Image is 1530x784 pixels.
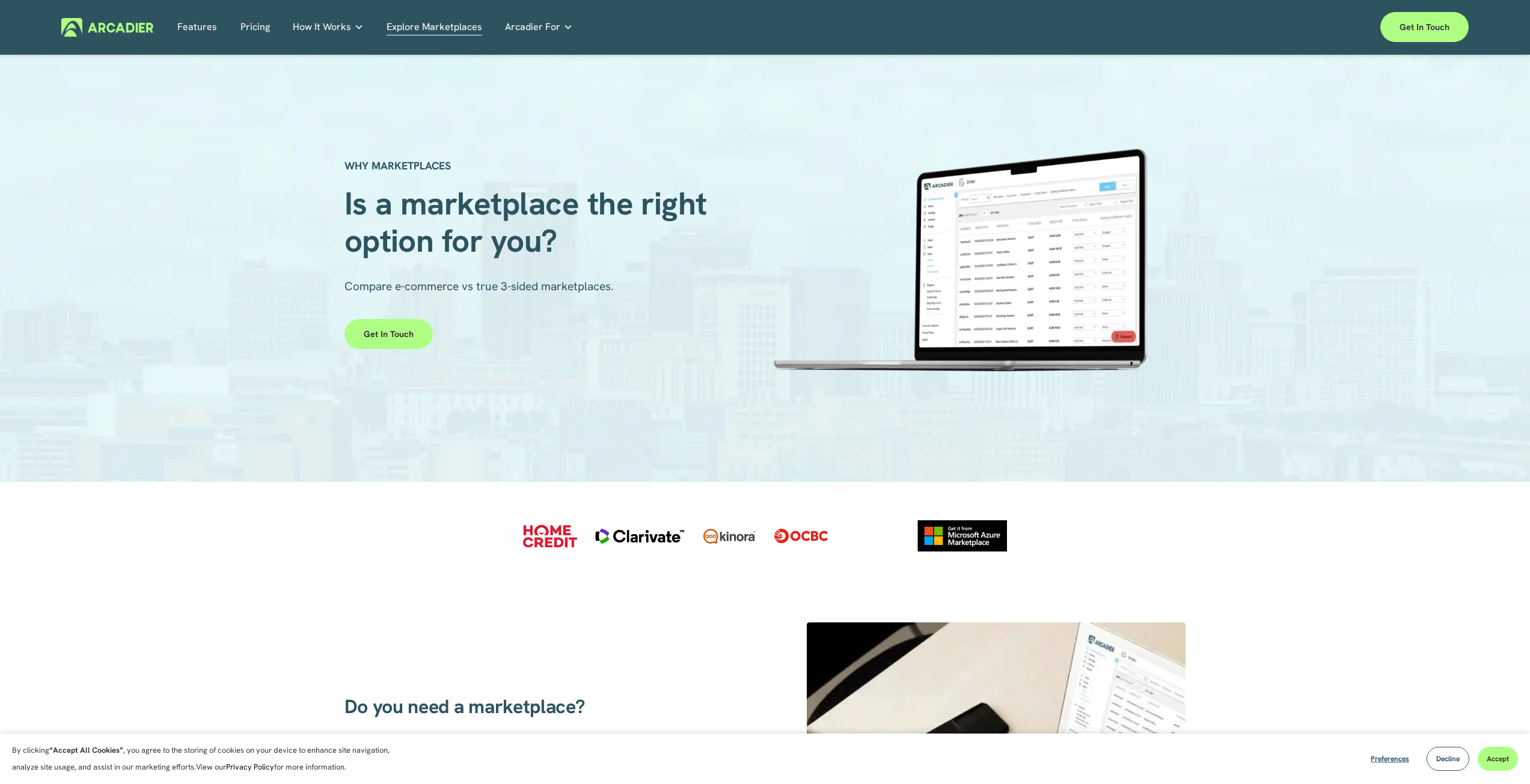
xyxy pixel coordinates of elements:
a: Explore Marketplaces [387,18,482,37]
span: Arcadier For [505,19,560,35]
a: Get in touch [344,319,433,349]
span: How It Works [293,19,351,35]
a: Get in touch [1380,12,1469,42]
span: Compare e-commerce vs true 3-sided marketplaces. [344,279,614,294]
strong: WHY MARKETPLACES [344,159,451,172]
span: Decline [1436,754,1460,764]
a: folder dropdown [293,18,364,37]
iframe: Chat Widget [1470,726,1530,784]
a: Features [177,18,217,37]
button: Decline [1427,747,1469,771]
a: Privacy Policy [226,762,274,772]
a: folder dropdown [505,18,573,37]
p: By clicking , you agree to the storing of cookies on your device to enhance site navigation, anal... [12,742,403,776]
span: Do you need a marketplace? [344,694,585,719]
button: Preferences [1362,747,1418,771]
strong: “Accept All Cookies” [49,745,123,755]
a: Pricing [240,18,270,37]
img: Arcadier [61,18,153,37]
span: Preferences [1371,754,1409,764]
span: Is a marketplace the right option for you? [344,183,715,261]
